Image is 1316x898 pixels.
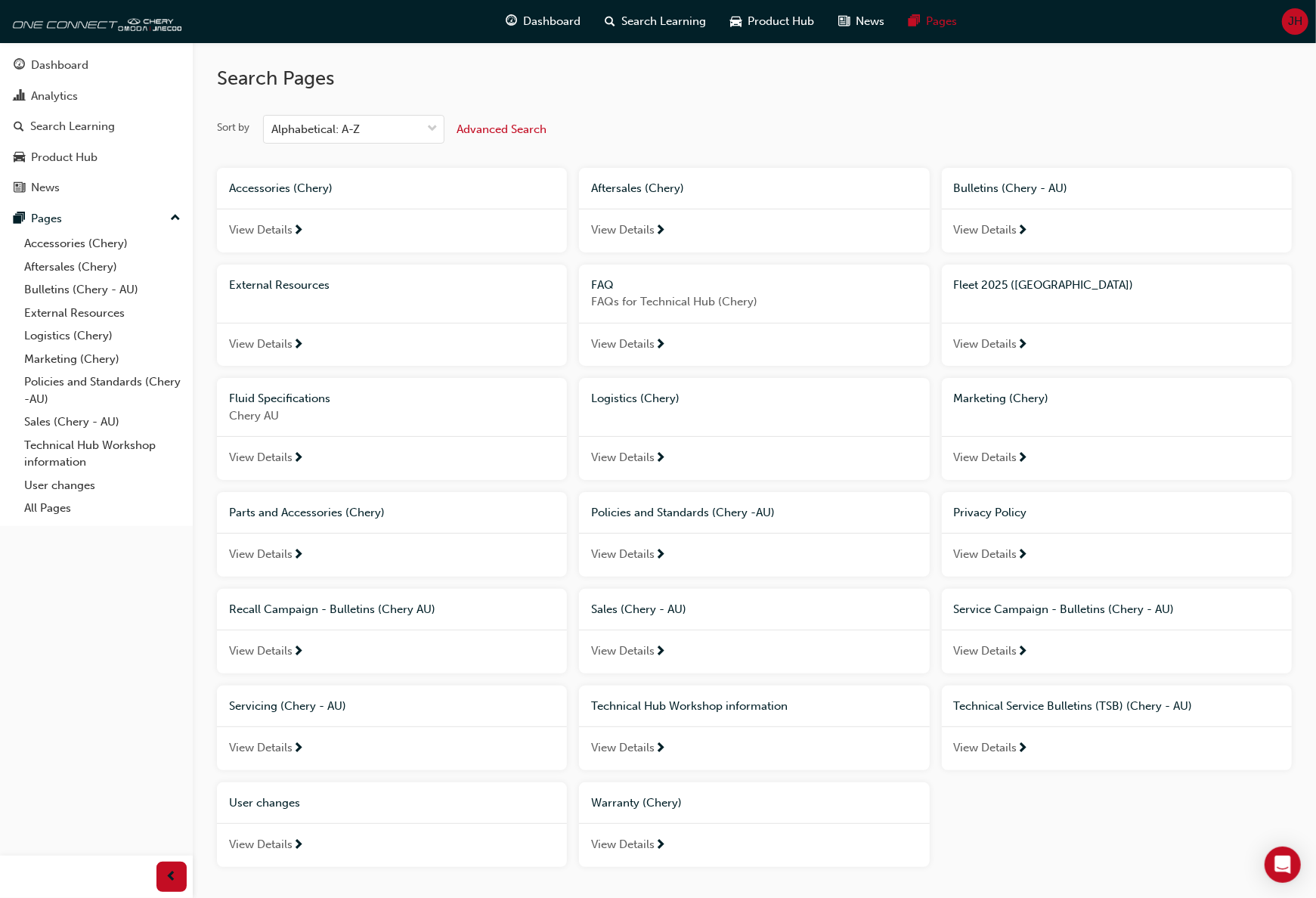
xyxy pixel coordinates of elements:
img: oneconnect [8,6,181,36]
a: Logistics (Chery)View Details [579,378,929,480]
span: next-icon [655,452,666,466]
div: Sort by [217,120,249,135]
span: Fleet 2025 ([GEOGRAPHIC_DATA]) [954,278,1134,292]
a: Technical Hub Workshop information [18,434,187,474]
span: Parts and Accessories (Chery) [229,506,385,519]
span: next-icon [655,224,666,238]
span: View Details [229,221,293,239]
span: next-icon [293,742,304,756]
span: next-icon [655,339,666,352]
span: User changes [229,796,300,810]
div: Analytics [31,88,78,105]
span: guage-icon [14,59,25,73]
span: View Details [591,336,655,353]
span: View Details [591,739,655,757]
h2: Search Pages [217,67,1292,91]
span: News [856,13,885,30]
span: next-icon [655,549,666,562]
span: next-icon [655,839,666,853]
a: Sales (Chery - AU) [18,410,187,434]
a: Technical Service Bulletins (TSB) (Chery - AU)View Details [942,686,1292,770]
span: Sales (Chery - AU) [591,602,686,616]
a: Fluid SpecificationsChery AUView Details [217,378,567,480]
span: next-icon [1017,549,1029,562]
a: Sales (Chery - AU)View Details [579,589,929,673]
span: View Details [954,546,1017,563]
span: Fluid Specifications [229,392,330,405]
span: Technical Hub Workshop information [591,699,788,713]
div: Open Intercom Messenger [1265,847,1301,883]
span: View Details [591,643,655,660]
span: next-icon [293,452,304,466]
a: Parts and Accessories (Chery)View Details [217,492,567,577]
button: Pages [6,205,187,233]
span: View Details [591,221,655,239]
button: JH [1282,8,1308,35]
a: All Pages [18,497,187,520]
a: User changesView Details [217,782,567,867]
div: Search Learning [30,118,115,135]
a: Analytics [6,82,187,110]
span: car-icon [14,151,25,165]
span: Privacy Policy [954,506,1027,519]
a: news-iconNews [827,6,897,37]
span: news-icon [14,181,25,195]
a: Logistics (Chery) [18,324,187,348]
span: Aftersales (Chery) [591,181,684,195]
div: Product Hub [31,149,98,166]
span: next-icon [293,839,304,853]
span: Bulletins (Chery - AU) [954,181,1068,195]
span: Policies and Standards (Chery -AU) [591,506,775,519]
a: Aftersales (Chery)View Details [579,168,929,252]
span: Chery AU [229,407,555,425]
a: News [6,174,187,202]
a: Bulletins (Chery - AU)View Details [942,168,1292,252]
a: Marketing (Chery) [18,348,187,371]
a: Recall Campaign - Bulletins (Chery AU)View Details [217,589,567,673]
button: Advanced Search [457,115,547,144]
span: Logistics (Chery) [591,392,680,405]
a: Policies and Standards (Chery -AU)View Details [579,492,929,577]
span: Service Campaign - Bulletins (Chery - AU) [954,602,1175,616]
span: guage-icon [506,12,518,31]
span: next-icon [293,549,304,562]
span: View Details [954,643,1017,660]
span: next-icon [1017,339,1029,352]
span: Warranty (Chery) [591,796,682,810]
span: View Details [229,336,293,353]
a: pages-iconPages [897,6,970,37]
a: External ResourcesView Details [217,265,567,367]
span: next-icon [1017,224,1029,238]
a: Marketing (Chery)View Details [942,378,1292,480]
span: chart-icon [14,90,25,104]
span: Technical Service Bulletins (TSB) (Chery - AU) [954,699,1193,713]
span: next-icon [293,646,304,659]
span: Product Hub [748,13,815,30]
a: User changes [18,474,187,497]
a: Bulletins (Chery - AU) [18,278,187,302]
span: next-icon [655,742,666,756]
span: FAQs for Technical Hub (Chery) [591,293,917,311]
button: DashboardAnalyticsSearch LearningProduct HubNews [6,48,187,205]
a: guage-iconDashboard [494,6,593,37]
div: News [31,179,60,197]
span: next-icon [293,339,304,352]
span: FAQ [591,278,614,292]
span: Accessories (Chery) [229,181,333,195]
span: next-icon [1017,646,1029,659]
span: View Details [591,449,655,466]
span: Recall Campaign - Bulletins (Chery AU) [229,602,435,616]
span: View Details [591,546,655,563]
span: Dashboard [524,13,581,30]
span: Marketing (Chery) [954,392,1049,405]
a: Warranty (Chery)View Details [579,782,929,867]
span: View Details [229,836,293,853]
a: Dashboard [6,51,187,79]
a: Technical Hub Workshop informationView Details [579,686,929,770]
a: Product Hub [6,144,187,172]
span: View Details [954,739,1017,757]
a: car-iconProduct Hub [719,6,827,37]
span: search-icon [605,12,616,31]
span: View Details [229,546,293,563]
